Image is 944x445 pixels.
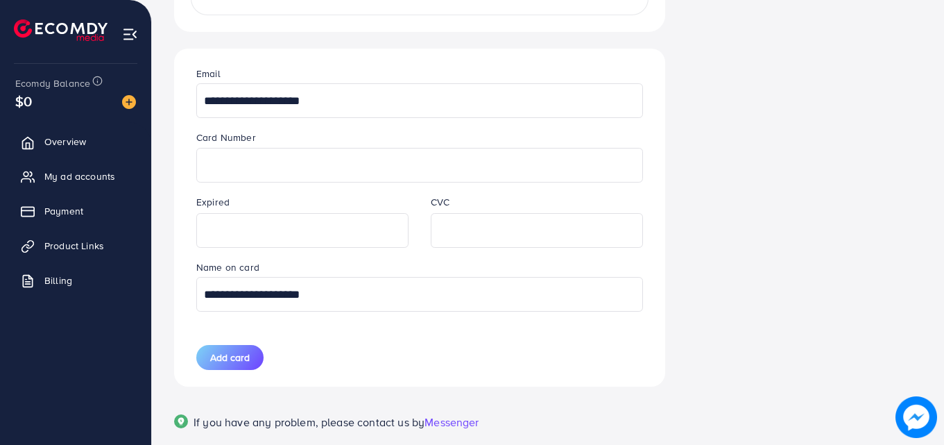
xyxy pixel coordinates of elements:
[10,197,141,225] a: Payment
[196,67,221,81] label: Email
[44,239,104,253] span: Product Links
[14,19,108,41] img: logo
[44,204,83,218] span: Payment
[424,414,479,430] span: Messenger
[122,26,138,42] img: menu
[196,260,259,274] label: Name on card
[10,162,141,190] a: My ad accounts
[431,195,449,209] label: CVC
[174,414,188,428] img: Popup guide
[204,215,401,246] iframe: Secure expiration date input frame
[196,131,256,144] label: Card Number
[895,396,937,438] img: image
[15,76,90,90] span: Ecomdy Balance
[10,267,141,294] a: Billing
[44,135,86,149] span: Overview
[210,351,250,364] span: Add card
[10,232,141,260] a: Product Links
[196,345,264,370] button: Add card
[122,95,136,109] img: image
[196,195,230,209] label: Expired
[194,414,424,430] span: If you have any problem, please contact us by
[438,215,635,246] iframe: Secure CVC input frame
[44,169,115,183] span: My ad accounts
[10,128,141,156] a: Overview
[44,274,72,287] span: Billing
[15,91,32,111] span: $0
[204,150,635,180] iframe: Secure card number input frame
